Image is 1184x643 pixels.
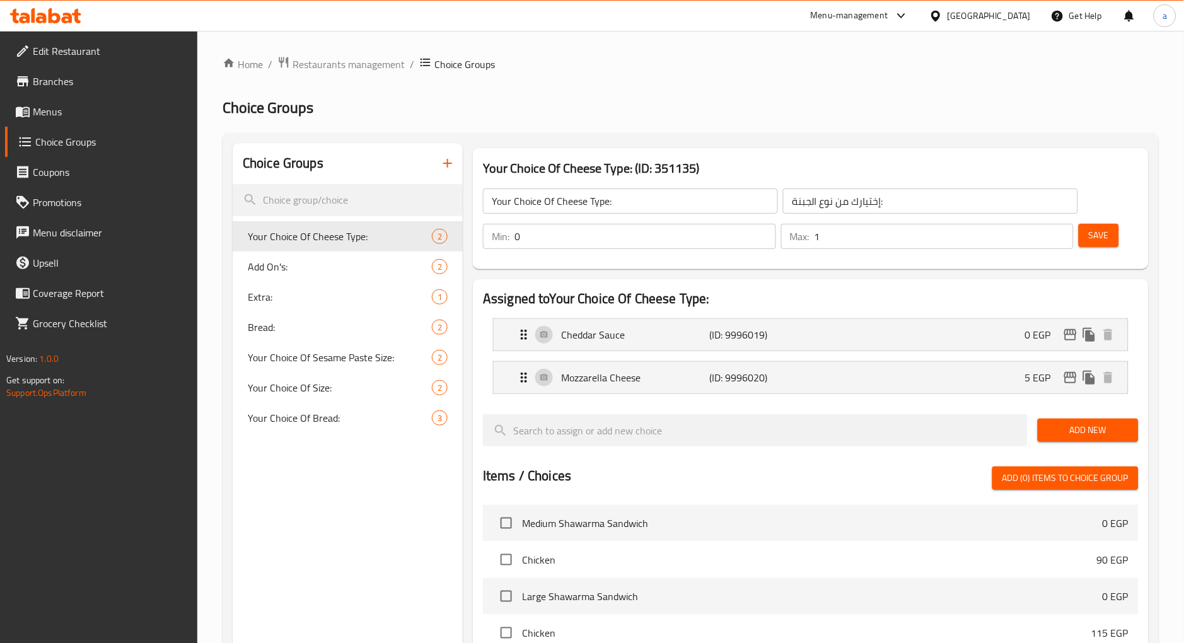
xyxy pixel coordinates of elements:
a: Support.OpsPlatform [6,385,86,401]
span: a [1163,9,1167,23]
span: Restaurants management [293,57,405,72]
span: 1.0.0 [39,350,59,367]
a: Branches [5,66,198,96]
h2: Choice Groups [243,154,323,173]
h2: Items / Choices [483,466,571,485]
span: Upsell [33,255,188,270]
a: Restaurants management [277,56,405,72]
p: (ID: 9996019) [709,327,808,342]
p: Max: [790,229,810,244]
li: Expand [483,313,1139,356]
button: edit [1061,368,1080,387]
button: Add (0) items to choice group [992,466,1139,490]
li: / [268,57,272,72]
a: Coupons [5,157,198,187]
button: delete [1099,368,1118,387]
div: Expand [494,362,1128,393]
div: Menu-management [811,8,888,23]
p: 5 EGP [1025,370,1061,385]
a: Home [223,57,263,72]
span: Edit Restaurant [33,43,188,59]
span: Large Shawarma Sandwich [522,589,1103,604]
p: (ID: 9996020) [709,370,808,385]
span: Choice Groups [434,57,495,72]
span: Save [1089,228,1109,243]
span: Your Choice Of Sesame Paste Size: [248,350,432,365]
span: Bread: [248,320,432,335]
span: Coverage Report [33,286,188,301]
button: duplicate [1080,368,1099,387]
div: Your Choice Of Sesame Paste Size:2 [233,342,463,373]
button: Save [1079,224,1119,247]
div: Choices [432,259,448,274]
nav: breadcrumb [223,56,1159,72]
a: Coverage Report [5,278,198,308]
span: Select choice [493,510,519,536]
span: Chicken [522,625,1091,640]
span: Choice Groups [35,134,188,149]
button: edit [1061,325,1080,344]
span: Add (0) items to choice group [1002,470,1129,486]
span: Chicken [522,552,1097,567]
span: Promotions [33,195,188,210]
div: Extra:1 [233,282,463,312]
span: Extra: [248,289,432,304]
span: Your Choice Of Cheese Type: [248,229,432,244]
p: 0 EGP [1103,589,1129,604]
span: 2 [432,231,447,243]
a: Edit Restaurant [5,36,198,66]
span: Grocery Checklist [33,316,188,331]
h2: Assigned to Your Choice Of Cheese Type: [483,289,1139,308]
span: 1 [432,291,447,303]
li: / [410,57,414,72]
h3: Your Choice Of Cheese Type: (ID: 351135) [483,158,1139,178]
p: Min: [492,229,509,244]
a: Menu disclaimer [5,217,198,248]
span: Coupons [33,165,188,180]
a: Promotions [5,187,198,217]
a: Menus [5,96,198,127]
span: Choice Groups [223,93,313,122]
span: Add On's: [248,259,432,274]
a: Grocery Checklist [5,308,198,339]
span: Add New [1048,422,1129,438]
p: 115 EGP [1091,625,1129,640]
div: Your Choice Of Size:2 [233,373,463,403]
input: search [233,184,463,216]
span: Menu disclaimer [33,225,188,240]
div: Choices [432,350,448,365]
div: Choices [432,289,448,304]
span: 2 [432,352,447,364]
div: Expand [494,319,1128,350]
span: Your Choice Of Size: [248,380,432,395]
span: Menus [33,104,188,119]
div: [GEOGRAPHIC_DATA] [948,9,1031,23]
span: 2 [432,261,447,273]
span: 2 [432,382,447,394]
span: Your Choice Of Bread: [248,410,432,426]
div: Choices [432,380,448,395]
span: Medium Shawarma Sandwich [522,516,1103,531]
button: delete [1099,325,1118,344]
p: 90 EGP [1097,552,1129,567]
span: 2 [432,321,447,333]
span: Version: [6,350,37,367]
div: Choices [432,229,448,244]
div: Your Choice Of Cheese Type:2 [233,221,463,252]
span: Branches [33,74,188,89]
li: Expand [483,356,1139,399]
button: Add New [1038,419,1139,442]
a: Upsell [5,248,198,278]
button: duplicate [1080,325,1099,344]
p: 0 EGP [1103,516,1129,531]
p: Mozzarella Cheese [561,370,709,385]
span: Select choice [493,547,519,573]
div: Choices [432,320,448,335]
p: Cheddar Sauce [561,327,709,342]
span: 3 [432,412,447,424]
div: Add On's:2 [233,252,463,282]
span: Get support on: [6,372,64,388]
div: Your Choice Of Bread:3 [233,403,463,433]
a: Choice Groups [5,127,198,157]
input: search [483,414,1028,446]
